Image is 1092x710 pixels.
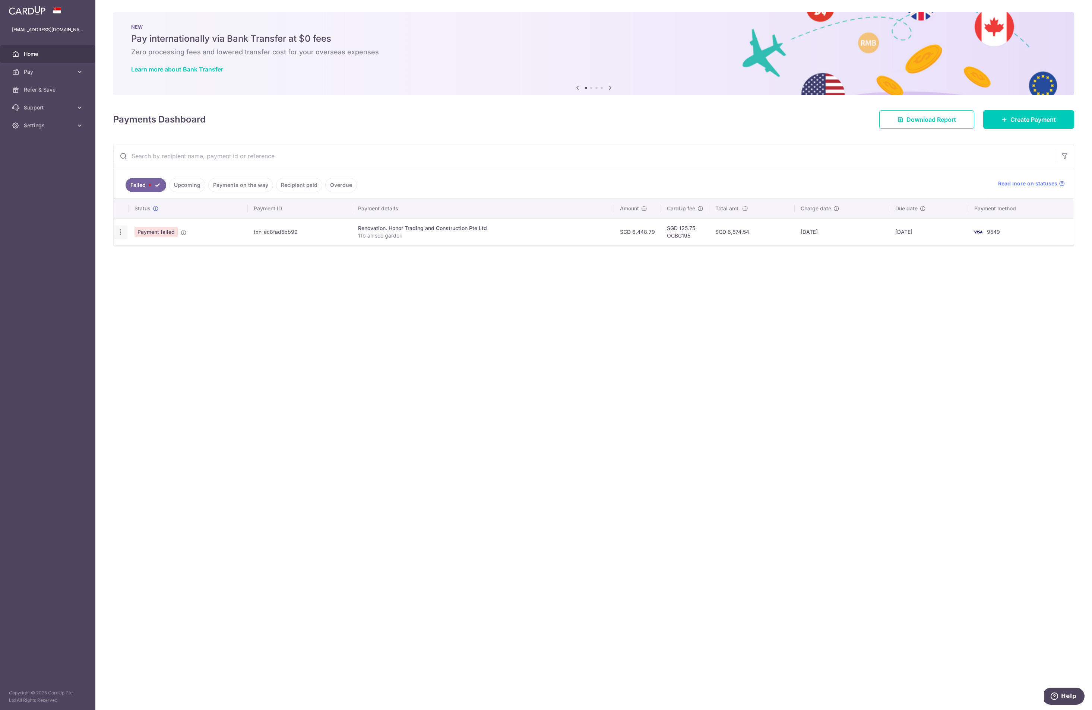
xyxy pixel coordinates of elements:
span: Due date [895,205,918,212]
td: [DATE] [795,218,889,245]
a: Upcoming [169,178,205,192]
a: Overdue [325,178,357,192]
span: Support [24,104,73,111]
span: Status [134,205,151,212]
span: Home [24,50,73,58]
th: Payment details [352,199,614,218]
td: txn_ec8fad5bb99 [248,218,352,245]
img: Bank transfer banner [113,12,1074,95]
td: SGD 6,574.54 [709,218,795,245]
th: Payment ID [248,199,352,218]
td: [DATE] [889,218,968,245]
span: Payment failed [134,227,178,237]
p: 11b ah soo garden [358,232,608,239]
span: Read more on statuses [998,180,1057,187]
a: Download Report [879,110,974,129]
h4: Payments Dashboard [113,113,206,126]
span: CardUp fee [667,205,695,212]
span: 9549 [987,229,1000,235]
td: SGD 125.75 OCBC195 [661,218,709,245]
span: Download Report [906,115,956,124]
span: Charge date [801,205,831,212]
h6: Zero processing fees and lowered transfer cost for your overseas expenses [131,48,1056,57]
h5: Pay internationally via Bank Transfer at $0 fees [131,33,1056,45]
span: Settings [24,122,73,129]
td: SGD 6,448.79 [614,218,661,245]
img: CardUp [9,6,45,15]
span: Refer & Save [24,86,73,93]
span: Total amt. [715,205,740,212]
input: Search by recipient name, payment id or reference [114,144,1056,168]
div: Renovation. Honor Trading and Construction Pte Ltd [358,225,608,232]
a: Payments on the way [208,178,273,192]
a: Learn more about Bank Transfer [131,66,223,73]
a: Read more on statuses [998,180,1065,187]
a: Failed [126,178,166,192]
p: NEW [131,24,1056,30]
span: Pay [24,68,73,76]
a: Create Payment [983,110,1074,129]
span: Amount [620,205,639,212]
img: Bank Card [971,227,985,236]
th: Payment method [968,199,1074,218]
iframe: Opens a widget where you can find more information [1044,688,1085,706]
p: [EMAIL_ADDRESS][DOMAIN_NAME] [12,26,83,34]
span: Create Payment [1010,115,1056,124]
a: Recipient paid [276,178,322,192]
